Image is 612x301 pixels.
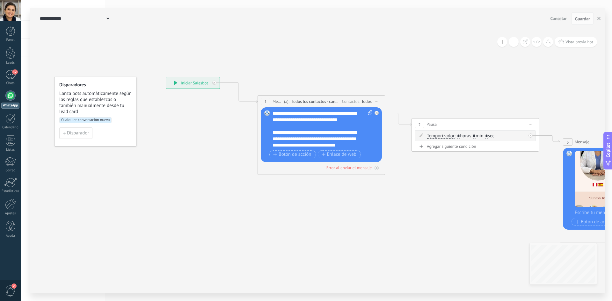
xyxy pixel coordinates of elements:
span: (a): [284,98,289,104]
div: Contactos: [342,98,361,104]
div: Ajustes [1,211,20,216]
span: Mensaje [575,139,589,145]
span: : horas min sec [455,133,494,139]
div: Error al enviar el mensaje [326,165,372,170]
div: Correo [1,168,20,173]
div: WhatsApp [1,103,19,109]
button: Guardar [572,12,594,25]
div: Estadísticas [1,189,20,193]
span: Vista previa bot [565,39,593,45]
span: Copilot [605,143,611,157]
button: Cancelar [548,14,569,23]
button: Disparador [59,127,92,139]
span: 3 [566,140,569,145]
button: Botón de acción [269,150,316,158]
span: Disparador [67,131,89,135]
button: Vista previa bot [555,37,597,47]
span: Todos los contactos - canales seleccionados [292,99,340,104]
span: Pausa [426,121,437,127]
span: 1 [264,99,266,104]
span: Mensaje [273,98,282,104]
div: Agregar siguiente condición [415,144,536,149]
div: Listas [1,148,20,152]
span: Botón de acción [273,152,311,157]
button: Enlace de web [318,150,361,158]
div: Iniciar Salesbot [166,77,220,89]
div: Leads [1,61,20,65]
span: Temporizador [427,133,455,139]
span: Lanza bots automáticamente según las reglas que establezcas o también manualmente desde tu lead card [59,90,132,115]
div: Ayuda [1,234,20,238]
span: Guardar [575,17,590,21]
div: Calendario [1,125,20,130]
div: Chats [1,81,20,85]
span: Cualquier conversación nueva [59,117,112,123]
div: Todos [361,99,372,104]
span: 2 [418,122,420,127]
div: Panel [1,38,20,42]
span: Cancelar [550,16,567,21]
span: Enlace de web [322,152,356,157]
span: 12 [12,69,18,75]
h4: Disparadores [59,82,132,88]
span: 2 [11,283,17,289]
